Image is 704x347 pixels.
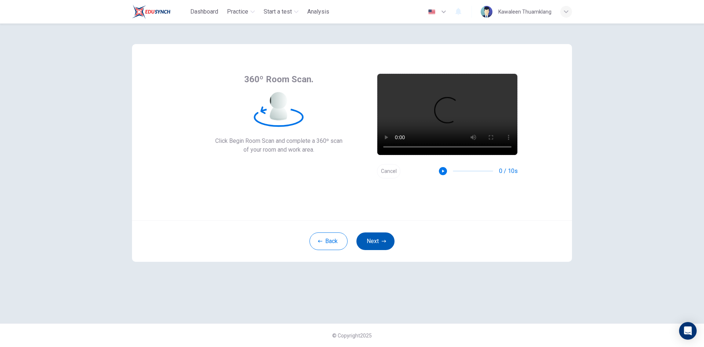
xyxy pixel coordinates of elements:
span: 0 / 10s [499,167,518,176]
img: en [427,9,436,15]
a: Train Test logo [132,4,187,19]
button: Next [356,232,395,250]
span: Start a test [264,7,292,16]
span: © Copyright 2025 [332,333,372,339]
button: Dashboard [187,5,221,18]
img: Profile picture [481,6,492,18]
div: Open Intercom Messenger [679,322,697,340]
button: Back [309,232,348,250]
button: Start a test [261,5,301,18]
span: Dashboard [190,7,218,16]
span: 360º Room Scan. [244,73,313,85]
button: Cancel [377,164,400,178]
button: Practice [224,5,258,18]
div: Kawaleen Thuamklang [498,7,551,16]
span: Click Begin Room Scan and complete a 360º scan [215,137,342,145]
span: Practice [227,7,248,16]
span: Analysis [307,7,329,16]
button: Analysis [304,5,332,18]
img: Train Test logo [132,4,170,19]
span: of your room and work area. [215,145,342,154]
